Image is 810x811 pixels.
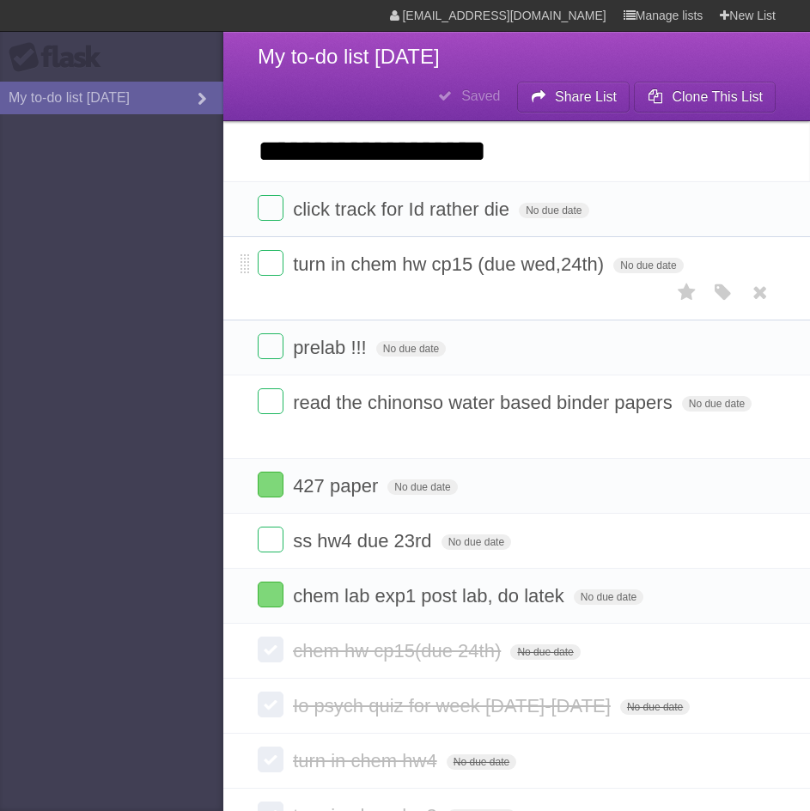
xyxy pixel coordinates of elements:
span: No due date [682,396,752,412]
span: ss hw4 due 23rd [293,530,435,552]
span: No due date [447,754,516,770]
div: Flask [9,42,112,73]
span: chem hw cp15(due 24th) [293,640,505,662]
span: No due date [510,644,580,660]
span: No due date [519,203,588,218]
span: turn in chem hw4 [293,750,442,771]
b: Clone This List [672,89,763,104]
span: turn in chem hw cp15 (due wed,24th) [293,253,608,275]
label: Done [258,333,283,359]
span: No due date [387,479,457,495]
span: click track for Id rather die [293,198,514,220]
label: Done [258,472,283,497]
button: Clone This List [634,82,776,113]
span: chem lab exp1 post lab, do latek [293,585,569,607]
label: Done [258,582,283,607]
label: Done [258,637,283,662]
span: No due date [574,589,643,605]
label: Done [258,195,283,221]
span: No due date [442,534,511,550]
label: Star task [671,278,703,307]
span: 427 paper [293,475,382,497]
span: read the chinonso water based binder papers [293,392,677,413]
span: No due date [376,341,446,357]
b: Saved [461,88,500,103]
span: No due date [613,258,683,273]
label: Done [258,388,283,414]
button: Share List [517,82,630,113]
span: No due date [620,699,690,715]
label: Done [258,527,283,552]
label: Done [258,692,283,717]
span: prelab !!! [293,337,371,358]
label: Done [258,250,283,276]
span: My to-do list [DATE] [258,45,440,68]
b: Share List [555,89,617,104]
span: Io psych quiz for week [DATE]-[DATE] [293,695,615,716]
label: Done [258,747,283,772]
